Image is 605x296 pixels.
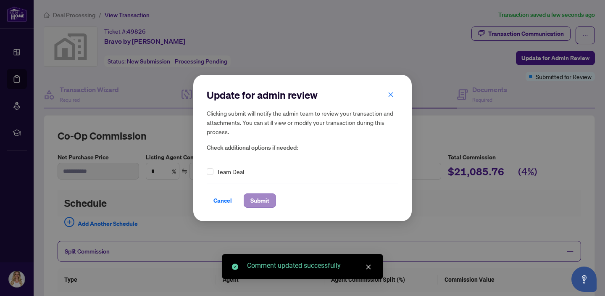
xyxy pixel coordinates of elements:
span: Submit [250,194,269,207]
span: Cancel [213,194,232,207]
span: close [366,264,371,270]
h2: Update for admin review [207,88,398,102]
button: Open asap [571,267,597,292]
span: Team Deal [217,167,244,176]
button: Cancel [207,193,239,208]
div: Comment updated successfully [247,261,373,271]
button: Submit [244,193,276,208]
a: Close [364,262,373,272]
span: check-circle [232,264,238,270]
h5: Clicking submit will notify the admin team to review your transaction and attachments. You can st... [207,108,398,136]
span: close [388,92,394,98]
span: Check additional options if needed: [207,143,398,153]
